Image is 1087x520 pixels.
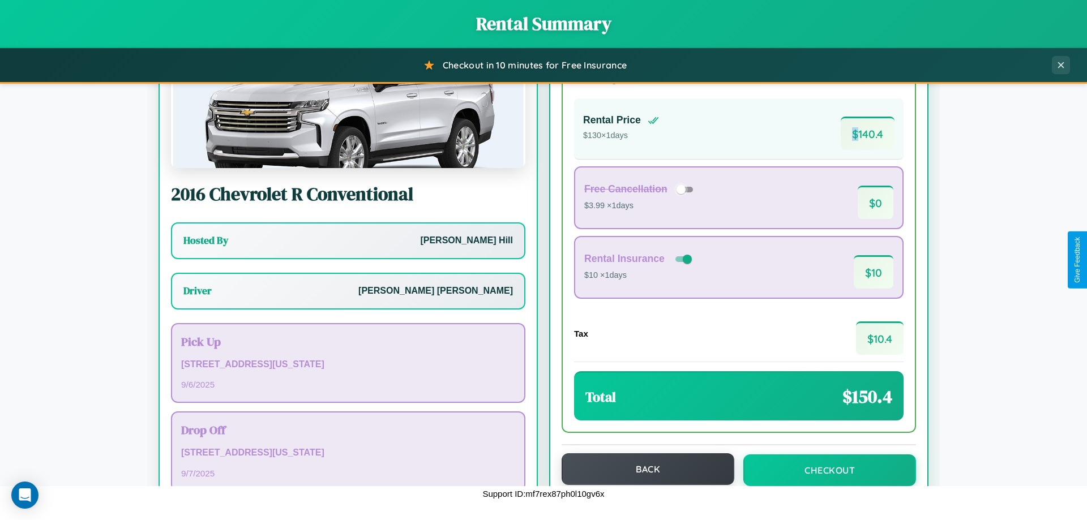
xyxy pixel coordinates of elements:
[854,255,893,289] span: $ 10
[443,59,627,71] span: Checkout in 10 minutes for Free Insurance
[583,128,659,143] p: $ 130 × 1 days
[856,321,904,355] span: $ 10.4
[562,453,734,485] button: Back
[743,454,916,486] button: Checkout
[171,55,525,168] img: Chevrolet R Conventional
[574,329,588,338] h4: Tax
[181,422,515,438] h3: Drop Off
[583,114,641,126] h4: Rental Price
[584,253,665,265] h4: Rental Insurance
[183,284,212,298] h3: Driver
[1073,237,1081,283] div: Give Feedback
[181,445,515,461] p: [STREET_ADDRESS][US_STATE]
[181,333,515,350] h3: Pick Up
[181,377,515,392] p: 9 / 6 / 2025
[183,234,228,247] h3: Hosted By
[11,482,38,509] div: Open Intercom Messenger
[842,384,892,409] span: $ 150.4
[420,233,513,249] p: [PERSON_NAME] Hill
[482,486,604,501] p: Support ID: mf7rex87ph0l10gv6x
[181,466,515,481] p: 9 / 7 / 2025
[11,11,1076,36] h1: Rental Summary
[358,283,513,299] p: [PERSON_NAME] [PERSON_NAME]
[171,182,525,207] h2: 2016 Chevrolet R Conventional
[841,117,895,150] span: $ 140.4
[585,388,616,406] h3: Total
[181,356,515,373] p: [STREET_ADDRESS][US_STATE]
[584,268,694,283] p: $10 × 1 days
[584,183,667,195] h4: Free Cancellation
[858,186,893,219] span: $ 0
[584,199,697,213] p: $3.99 × 1 days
